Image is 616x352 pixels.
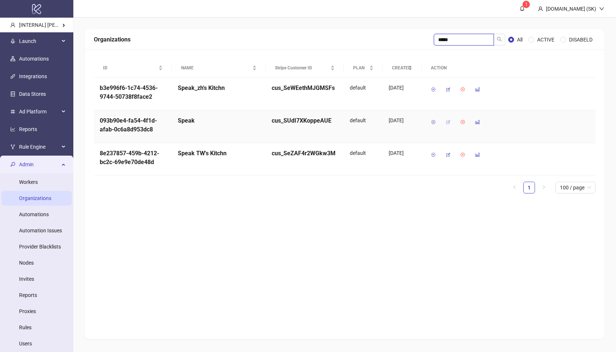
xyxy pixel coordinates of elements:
a: Organizations [19,195,51,201]
th: ACTION [422,58,595,78]
span: rocket [10,39,15,44]
span: 1 [525,2,528,7]
span: Launch [19,34,59,48]
span: user [538,6,543,11]
a: Integrations [19,73,47,79]
h5: b3e996f6-1c74-4536-9744-50738f8face2 [100,84,166,101]
a: Automations [19,211,49,217]
span: bell [520,6,525,11]
a: Nodes [19,260,34,266]
span: key [10,162,15,167]
li: 1 [523,182,535,193]
div: [DATE] [389,84,416,92]
div: default [344,78,383,110]
th: NAME [172,58,266,78]
a: Automations [19,56,49,62]
a: Automation Issues [19,228,62,233]
a: Provider Blacklists [19,244,61,250]
th: CREATED [383,58,422,78]
a: 1 [524,182,535,193]
sup: 1 [522,1,530,8]
span: NAME [181,65,251,72]
span: ACTIVE [534,36,557,44]
h5: cus_SeWEethMJGMSFs [272,84,338,92]
div: Organizations [94,35,434,44]
h5: Speak_zh's Kitchn [178,84,260,92]
span: right [542,185,546,189]
span: left [512,185,517,189]
span: All [514,36,525,44]
a: Invites [19,276,34,282]
th: ID [94,58,172,78]
div: Page Size [555,182,595,193]
span: ID [103,65,157,72]
div: default [344,143,383,176]
h5: 8e237857-459b-4212-bc2c-69e9e70de48d [100,149,166,167]
a: Users [19,341,32,346]
span: fork [10,144,15,149]
h5: Speak [178,116,260,125]
button: left [509,182,520,193]
th: Stripe Customer ID [266,58,344,78]
span: search [497,37,502,42]
span: Stripe Customer ID [275,65,329,72]
a: Reports [19,292,37,298]
button: right [538,182,550,193]
a: Rules [19,324,32,330]
span: user [10,22,15,28]
a: Proxies [19,308,36,314]
th: PLAN [344,58,383,78]
span: PLAN [353,65,368,72]
h5: cus_SeZAF4r2WGkw3M [272,149,338,158]
div: [DATE] [389,116,416,124]
span: CREATED [392,65,407,72]
span: [INTERNAL] [PERSON_NAME] Kitchn [19,22,102,28]
span: down [599,6,604,11]
li: Previous Page [509,182,520,193]
div: [DATE] [389,149,416,157]
span: Ad Platform [19,104,59,119]
div: default [344,110,383,143]
a: Data Stores [19,91,46,97]
div: [DOMAIN_NAME] (SK) [543,5,599,13]
a: Reports [19,126,37,132]
span: Admin [19,157,59,172]
span: DISABELD [566,36,595,44]
span: 100 / page [560,182,591,193]
a: Workers [19,179,38,185]
h5: Speak TW's Kitchn [178,149,260,158]
span: Rule Engine [19,139,59,154]
span: number [10,109,15,114]
li: Next Page [538,182,550,193]
h5: cus_SUdI7XKoppeAUE [272,116,338,125]
h5: 093b90e4-fa54-4f1d-afab-0c6a8d953dc8 [100,116,166,134]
